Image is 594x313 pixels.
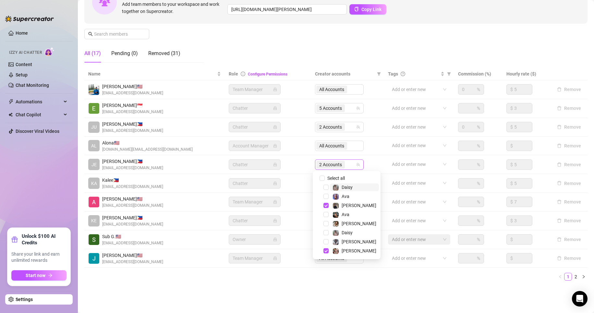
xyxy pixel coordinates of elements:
[356,163,360,167] span: team
[16,72,28,77] a: Setup
[323,185,329,190] span: Select tree node
[16,62,32,67] a: Content
[102,214,163,221] span: [PERSON_NAME] 🇵🇭
[11,270,67,281] button: Start nowarrow-right
[233,122,277,132] span: Chatter
[91,161,97,168] span: JE
[554,86,584,93] button: Remove
[91,123,97,131] span: JU
[88,70,216,77] span: Name
[273,163,277,167] span: lock
[273,106,277,110] span: lock
[89,197,99,207] img: Alexicon Ortiaga
[233,197,277,207] span: Team Manager
[233,160,277,169] span: Chatter
[5,16,54,22] img: logo-BBDzfeDw.svg
[16,97,62,107] span: Automations
[233,216,277,226] span: Chatter
[233,85,277,94] span: Team Manager
[315,70,374,77] span: Creator accounts
[102,184,163,190] span: [EMAIL_ADDRESS][DOMAIN_NAME]
[102,158,163,165] span: [PERSON_NAME] 🇵🇭
[377,72,381,76] span: filter
[233,103,277,113] span: Chatter
[233,141,277,151] span: Account Manager
[356,106,360,110] span: team
[102,233,163,240] span: Sub G. 🇺🇸
[342,185,353,190] span: Daisy
[8,112,13,117] img: Chat Copilot
[102,165,163,171] span: [EMAIL_ADDRESS][DOMAIN_NAME]
[148,50,180,57] div: Removed (31)
[323,230,329,235] span: Select tree node
[454,68,502,80] th: Commission (%)
[554,254,584,262] button: Remove
[572,291,588,307] div: Open Intercom Messenger
[229,71,238,76] span: Role
[333,212,339,218] img: Ava
[556,273,564,281] button: left
[91,142,97,149] span: AL
[503,68,551,80] th: Hourly rate ($)
[84,68,225,80] th: Name
[11,236,18,243] span: gift
[273,125,277,129] span: lock
[554,217,584,225] button: Remove
[89,253,99,264] img: Jodi
[554,198,584,206] button: Remove
[273,238,277,241] span: lock
[554,142,584,150] button: Remove
[16,30,28,36] a: Home
[102,203,163,209] span: [EMAIL_ADDRESS][DOMAIN_NAME]
[572,273,580,281] li: 2
[102,83,163,90] span: [PERSON_NAME] 🇺🇸
[323,221,329,226] span: Select tree node
[333,248,339,254] img: Anna
[273,181,277,185] span: lock
[102,146,193,153] span: [DOMAIN_NAME][EMAIL_ADDRESS][DOMAIN_NAME]
[102,221,163,227] span: [EMAIL_ADDRESS][DOMAIN_NAME]
[241,72,245,76] span: info-circle
[342,230,353,235] span: Daisy
[342,221,376,226] span: [PERSON_NAME]
[102,128,163,134] span: [EMAIL_ADDRESS][DOMAIN_NAME]
[102,259,163,265] span: [EMAIL_ADDRESS][DOMAIN_NAME]
[349,4,386,15] button: Copy Link
[580,273,588,281] button: right
[102,139,193,146] span: Alona 🇺🇸
[84,50,101,57] div: All (17)
[323,203,329,208] span: Select tree node
[333,194,339,200] img: Ava
[102,177,163,184] span: Kalee 🇵🇭
[319,161,342,168] span: 2 Accounts
[564,273,572,280] a: 1
[273,200,277,204] span: lock
[323,212,329,217] span: Select tree node
[102,195,163,203] span: [PERSON_NAME] 🇺🇸
[556,273,564,281] li: Previous Page
[102,102,163,109] span: [PERSON_NAME] 🇸🇬
[325,175,347,182] span: Select all
[122,1,225,15] span: Add team members to your workspace and work together on Supercreator.
[22,233,67,246] strong: Unlock $100 AI Credits
[91,180,97,187] span: KA
[333,221,339,227] img: Paige
[102,252,163,259] span: [PERSON_NAME] 🇺🇸
[354,7,359,11] span: copy
[16,129,59,134] a: Discover Viral Videos
[342,248,376,253] span: [PERSON_NAME]
[323,248,329,253] span: Select tree node
[446,69,452,79] span: filter
[316,123,345,131] span: 2 Accounts
[323,194,329,199] span: Select tree node
[233,179,277,188] span: Chatter
[273,144,277,148] span: lock
[89,84,99,95] img: Emad Ataei
[342,239,376,244] span: [PERSON_NAME]
[554,123,584,131] button: Remove
[572,273,579,280] a: 2
[333,185,339,191] img: Daisy
[554,104,584,112] button: Remove
[44,47,55,56] img: AI Chatter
